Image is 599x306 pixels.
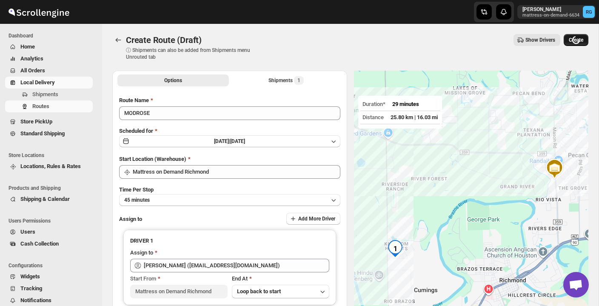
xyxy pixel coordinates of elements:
div: 1 [387,240,404,257]
span: Users [20,229,35,235]
span: Create Route (Draft) [126,35,202,45]
span: Dashboard [9,32,96,39]
input: Eg: Bengaluru Route [119,106,340,120]
span: Tracking [20,285,42,292]
p: ⓘ Shipments can also be added from Shipments menu Unrouted tab [126,47,260,60]
div: Shipments [268,76,304,85]
span: 45 minutes [124,197,150,203]
button: Selected Shipments [231,74,342,86]
button: User menu [517,5,596,19]
span: Show Drivers [525,37,555,43]
button: Show Drivers [513,34,560,46]
span: Users Permissions [9,217,96,224]
span: Store PickUp [20,118,52,125]
span: Assign to [119,216,142,222]
span: Home [20,43,35,50]
button: Home [5,41,93,53]
span: 25.80 km | 16.03 mi [391,114,438,120]
button: 45 minutes [119,194,340,206]
button: Cash Collection [5,238,93,250]
span: All Orders [20,67,45,74]
span: Loop back to start [237,288,281,295]
div: Assign to [130,249,153,257]
text: RG [586,9,592,15]
span: 1 [297,77,300,84]
span: [DATE] | [214,138,230,144]
button: Loop back to start [232,285,329,298]
span: Distance [362,114,384,120]
input: Search assignee [144,259,329,272]
span: Cash Collection [20,240,59,247]
button: Add More Driver [286,213,340,225]
img: ScrollEngine [7,1,71,23]
span: Notifications [20,297,51,303]
span: Start Location (Warehouse) [119,156,186,162]
span: Routes [32,103,49,109]
span: Start From [130,275,156,282]
p: mattress-on-demand-6634 [522,13,579,18]
span: Widgets [20,273,40,280]
button: Routes [112,34,124,46]
button: Locations, Rules & Rates [5,160,93,172]
button: [DATE]|[DATE] [119,135,340,147]
span: Add More Driver [298,215,335,222]
button: Analytics [5,53,93,65]
div: End At [232,275,329,283]
span: Route Name [119,97,149,103]
button: Shipping & Calendar [5,193,93,205]
span: Standard Shipping [20,130,65,137]
span: 29 minutes [392,101,419,107]
span: Local Delivery [20,79,55,86]
span: Shipping & Calendar [20,196,70,202]
button: Shipments [5,89,93,100]
h3: DRIVER 1 [130,237,329,245]
span: Analytics [20,55,43,62]
p: [PERSON_NAME] [522,6,579,13]
span: Configurations [9,262,96,269]
span: Options [164,77,182,84]
span: Store Locations [9,152,96,159]
span: [DATE] [230,138,245,144]
span: Time Per Stop [119,186,154,193]
span: Locations, Rules & Rates [20,163,81,169]
button: Routes [5,100,93,112]
button: Tracking [5,283,93,295]
button: All Route Options [117,74,229,86]
span: Duration* [362,101,385,107]
span: Scheduled for [119,128,153,134]
button: All Orders [5,65,93,77]
span: Products and Shipping [9,185,96,192]
input: Search location [133,165,340,179]
button: Users [5,226,93,238]
span: Shipments [32,91,58,97]
div: Open chat [563,272,589,297]
button: Widgets [5,271,93,283]
span: Ricky Gamino [583,6,595,18]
